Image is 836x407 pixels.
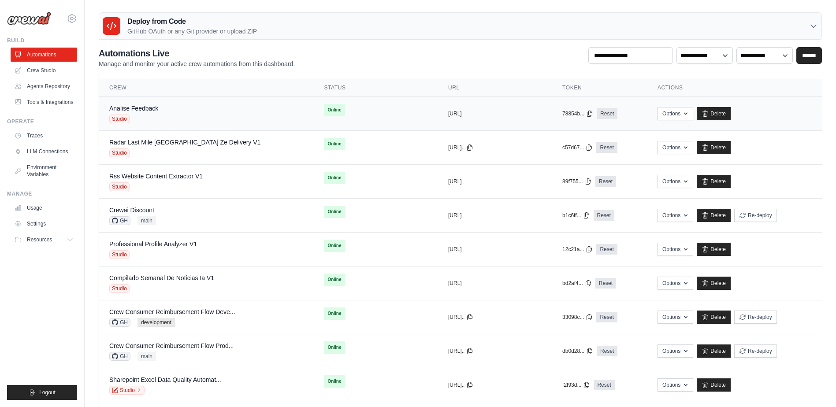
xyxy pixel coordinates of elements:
[658,175,693,188] button: Options
[596,142,617,153] a: Reset
[697,277,731,290] a: Delete
[658,243,693,256] button: Options
[658,378,693,392] button: Options
[324,138,345,150] span: Online
[109,284,130,293] span: Studio
[595,176,616,187] a: Reset
[697,209,731,222] a: Delete
[11,63,77,78] a: Crew Studio
[324,206,345,218] span: Online
[11,48,77,62] a: Automations
[562,280,592,287] button: bd2af4...
[99,79,313,97] th: Crew
[109,318,130,327] span: GH
[647,79,822,97] th: Actions
[109,148,130,157] span: Studio
[562,348,593,355] button: db0d28...
[597,108,617,119] a: Reset
[594,380,614,390] a: Reset
[697,243,731,256] a: Delete
[109,308,235,315] a: Crew Consumer Reimbursement Flow Deve...
[658,311,693,324] button: Options
[39,389,56,396] span: Logout
[109,342,234,349] a: Crew Consumer Reimbursement Flow Prod...
[597,346,617,356] a: Reset
[109,115,130,123] span: Studio
[127,16,257,27] h3: Deploy from Code
[7,385,77,400] button: Logout
[658,277,693,290] button: Options
[734,209,777,222] button: Re-deploy
[137,216,156,225] span: main
[11,160,77,181] a: Environment Variables
[562,212,590,219] button: b1c6ff...
[7,37,77,44] div: Build
[324,240,345,252] span: Online
[697,141,731,154] a: Delete
[137,318,175,327] span: development
[596,244,617,255] a: Reset
[324,104,345,116] span: Online
[596,312,617,322] a: Reset
[11,144,77,159] a: LLM Connections
[11,129,77,143] a: Traces
[697,344,731,358] a: Delete
[734,344,777,358] button: Re-deploy
[109,173,203,180] a: Rss Website Content Extractor V1
[11,233,77,247] button: Resources
[594,210,614,221] a: Reset
[127,27,257,36] p: GitHub OAuth or any Git provider or upload ZIP
[595,278,616,289] a: Reset
[109,207,154,214] a: Crewai Discount
[324,341,345,354] span: Online
[11,217,77,231] a: Settings
[552,79,647,97] th: Token
[324,375,345,388] span: Online
[7,118,77,125] div: Operate
[137,352,156,361] span: main
[324,307,345,320] span: Online
[11,201,77,215] a: Usage
[562,246,593,253] button: 12c21a...
[11,79,77,93] a: Agents Repository
[109,274,214,281] a: Compilado Semanal De Noticias Ia V1
[11,95,77,109] a: Tools & Integrations
[7,190,77,197] div: Manage
[562,381,590,388] button: f2f93d...
[7,12,51,25] img: Logo
[313,79,438,97] th: Status
[562,144,593,151] button: c57d67...
[99,47,295,59] h2: Automations Live
[697,378,731,392] a: Delete
[658,107,693,120] button: Options
[697,311,731,324] a: Delete
[697,107,731,120] a: Delete
[109,216,130,225] span: GH
[658,344,693,358] button: Options
[562,178,592,185] button: 89f755...
[734,311,777,324] button: Re-deploy
[658,209,693,222] button: Options
[99,59,295,68] p: Manage and monitor your active crew automations from this dashboard.
[562,110,593,117] button: 78854b...
[109,250,130,259] span: Studio
[792,365,836,407] iframe: Chat Widget
[109,240,197,248] a: Professional Profile Analyzer V1
[697,175,731,188] a: Delete
[109,386,145,395] a: Studio
[27,236,52,243] span: Resources
[438,79,552,97] th: URL
[658,141,693,154] button: Options
[109,376,221,383] a: Sharepoint Excel Data Quality Automat...
[562,314,593,321] button: 33098c...
[109,139,260,146] a: Radar Last Mile [GEOGRAPHIC_DATA] Ze Delivery V1
[324,274,345,286] span: Online
[324,172,345,184] span: Online
[109,352,130,361] span: GH
[109,105,158,112] a: Analise Feedback
[109,182,130,191] span: Studio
